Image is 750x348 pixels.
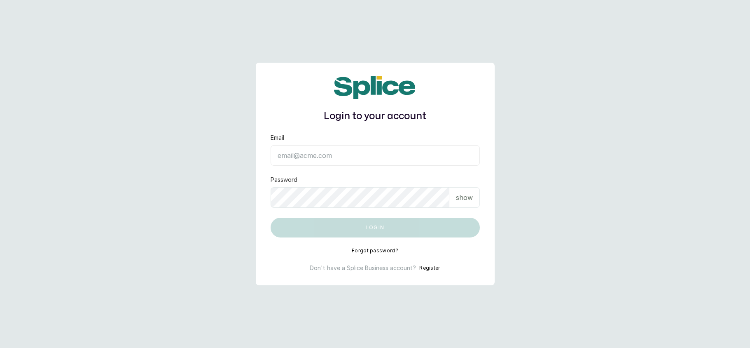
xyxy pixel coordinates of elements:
[271,109,480,124] h1: Login to your account
[271,176,297,184] label: Password
[310,264,416,272] p: Don't have a Splice Business account?
[271,145,480,166] input: email@acme.com
[271,134,284,142] label: Email
[419,264,440,272] button: Register
[352,247,398,254] button: Forgot password?
[271,218,480,237] button: Log in
[456,193,473,202] p: show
